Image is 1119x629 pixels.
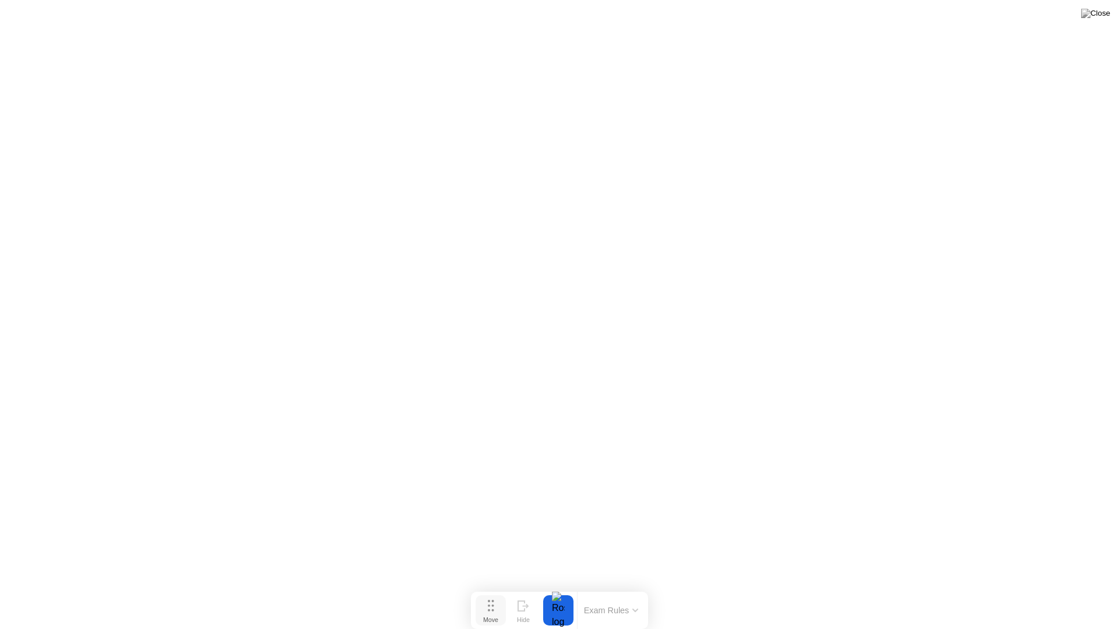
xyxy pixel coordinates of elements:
button: Hide [508,595,539,626]
div: Hide [517,616,530,623]
img: Close [1081,9,1110,18]
div: Move [483,616,498,623]
button: Move [476,595,506,626]
button: Exam Rules [580,605,642,616]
